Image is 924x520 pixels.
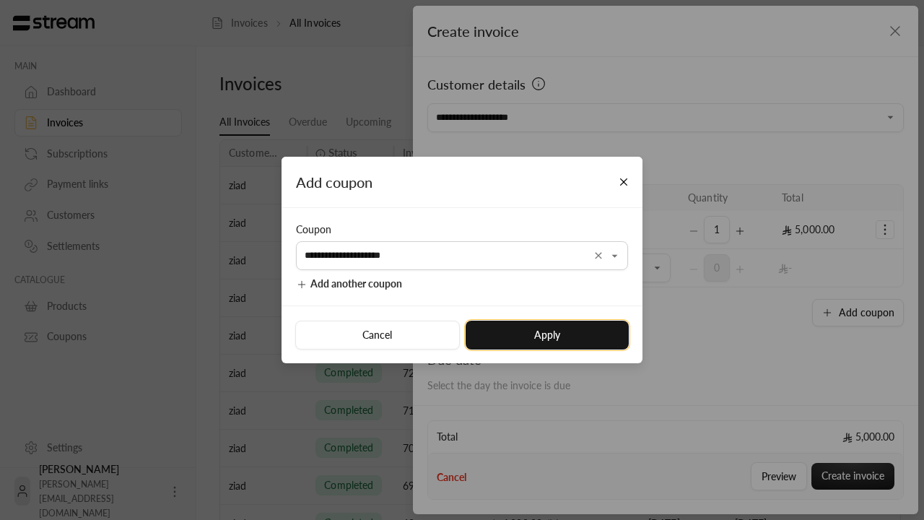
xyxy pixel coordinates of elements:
button: Open [606,247,624,264]
button: Clear [590,247,607,264]
button: Close [611,170,637,195]
div: Coupon [296,222,628,237]
button: Cancel [295,321,459,350]
span: Add another coupon [310,277,402,290]
button: Apply [466,321,629,350]
span: Add coupon [296,173,372,191]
